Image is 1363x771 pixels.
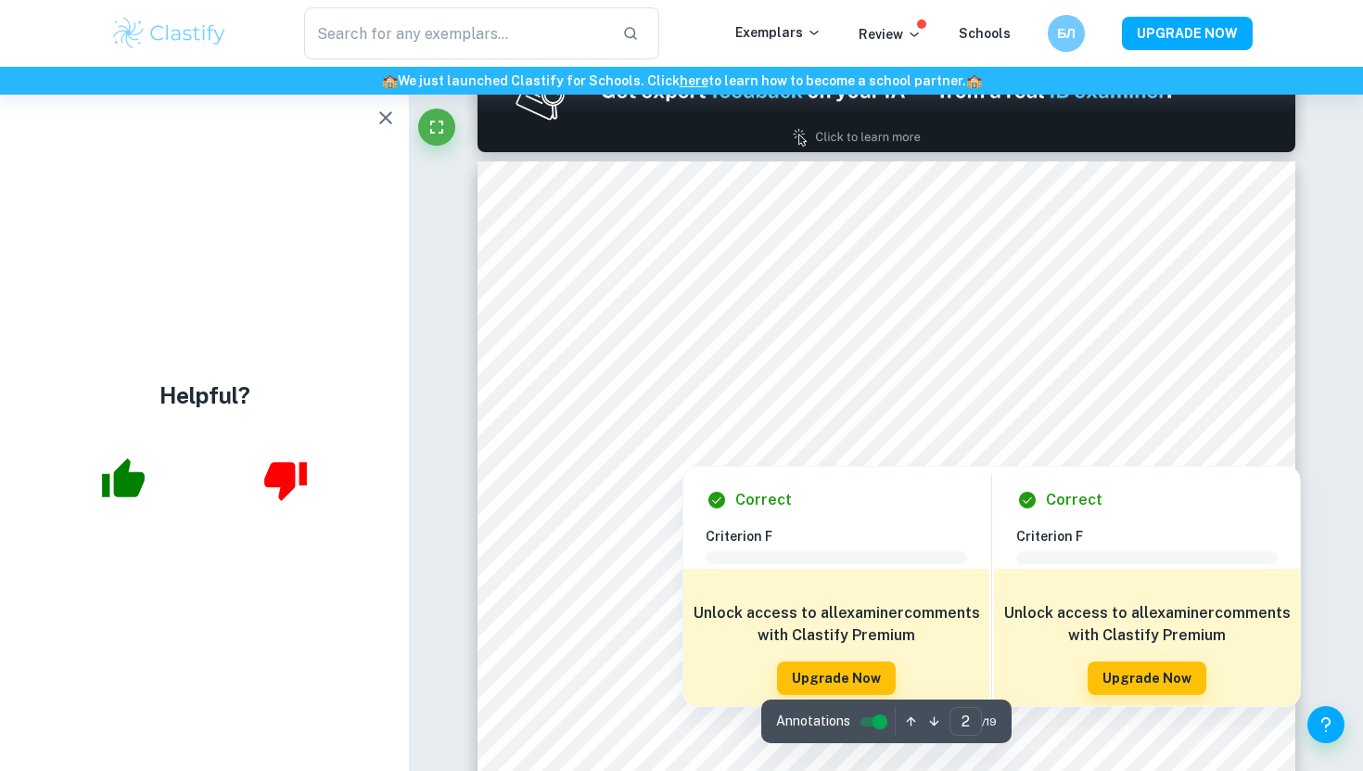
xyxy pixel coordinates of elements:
[1056,23,1077,44] h6: БЛ
[693,602,980,647] h6: Unlock access to all examiner comments with Clastify Premium
[1048,15,1085,52] button: БЛ
[680,73,708,88] a: here
[382,73,398,88] span: 🏫
[1003,602,1291,647] h6: Unlock access to all examiner comments with Clastify Premium
[1088,662,1206,695] button: Upgrade Now
[4,71,1359,91] h6: We just launched Clastify for Schools. Click to learn how to become a school partner.
[735,489,792,511] h6: Correct
[1122,17,1253,50] button: UPGRADE NOW
[110,15,228,52] img: Clastify logo
[304,7,607,59] input: Search for any exemplars...
[159,379,250,412] h4: Helpful?
[1046,489,1102,511] h6: Correct
[418,109,455,146] button: Fullscreen
[966,73,982,88] span: 🏫
[735,22,822,43] p: Exemplars
[706,526,982,546] h6: Criterion F
[1307,706,1344,743] button: Help and Feedback
[959,26,1011,41] a: Schools
[777,662,896,695] button: Upgrade Now
[776,712,850,731] span: Annotations
[982,713,997,730] span: / 19
[1016,526,1293,546] h6: Criterion F
[859,24,922,45] p: Review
